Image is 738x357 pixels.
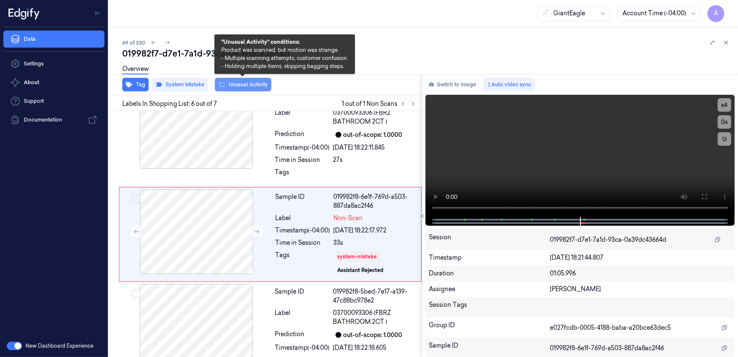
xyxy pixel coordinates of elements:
[276,251,330,276] div: Tags
[275,287,330,305] div: Sample ID
[275,309,330,326] div: Label
[429,321,550,334] div: Group ID
[91,6,104,20] button: Toggle Navigation
[429,253,550,262] div: Timestamp
[550,344,664,353] span: 019982f8-6e1f-769d-a503-887da8ac2f46
[132,195,141,203] button: Select row
[275,130,330,140] div: Prediction
[707,5,724,22] button: A
[429,233,550,246] div: Session
[425,78,480,91] button: Switch to image
[550,269,731,278] div: 01:05.996
[429,300,550,314] div: Session Tags
[275,143,330,152] div: Timestamp (-04:00)
[550,285,731,294] div: [PERSON_NAME]
[275,343,330,352] div: Timestamp (-04:00)
[344,331,403,340] div: out-of-scope: 1.0000
[152,78,208,91] button: System Mistake
[550,253,731,262] div: [DATE] 18:21:44.807
[132,289,140,298] button: Select row
[483,78,535,91] button: Auto video sync
[3,111,104,128] a: Documentation
[334,214,363,223] span: Non-Scan
[3,31,104,48] a: Data
[429,269,550,278] div: Duration
[338,266,384,274] div: Assistant Rejected
[275,330,330,340] div: Prediction
[334,193,416,210] div: 019982f8-6e1f-769d-a503-887da8ac2f46
[215,78,271,91] button: Unusual Activity
[333,108,417,126] span: 03700093306 (FBRZ BATHROOM 2CT )
[429,341,550,355] div: Sample ID
[276,238,330,247] div: Time in Session
[275,156,330,164] div: Time in Session
[333,287,417,305] div: 019982f8-5bed-7e17-a139-47c88bc978e2
[122,39,145,46] span: 69 of 330
[333,343,417,352] div: [DATE] 18:22:18.605
[275,108,330,126] div: Label
[276,214,330,223] div: Label
[429,285,550,294] div: Assignee
[122,78,149,91] button: Tag
[334,238,416,247] div: 33s
[276,226,330,235] div: Timestamp (-04:00)
[333,309,417,326] span: 03700093306 (FBRZ BATHROOM 2CT )
[344,130,403,139] div: out-of-scope: 1.0000
[3,74,104,91] button: About
[3,55,104,72] a: Settings
[334,226,416,235] div: [DATE] 18:22:17.972
[276,193,330,210] div: Sample ID
[550,323,671,332] span: e027fcdb-0005-4188-baba-a20bce63dec5
[718,98,731,112] button: x4
[3,93,104,110] a: Support
[338,253,377,261] div: system-mistake
[122,48,731,59] div: 019982f7-d7e1-7a1d-93ca-0a39dc43664d
[333,143,417,152] div: [DATE] 18:22:11.845
[550,235,666,244] span: 019982f7-d7e1-7a1d-93ca-0a39dc43664d
[333,156,417,164] div: 27s
[718,115,731,129] button: 0s
[275,168,330,181] div: Tags
[122,99,217,108] span: Labels In Shopping List: 6 out of 7
[342,99,418,109] span: 1 out of 1 Non Scans
[122,65,149,74] a: Overview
